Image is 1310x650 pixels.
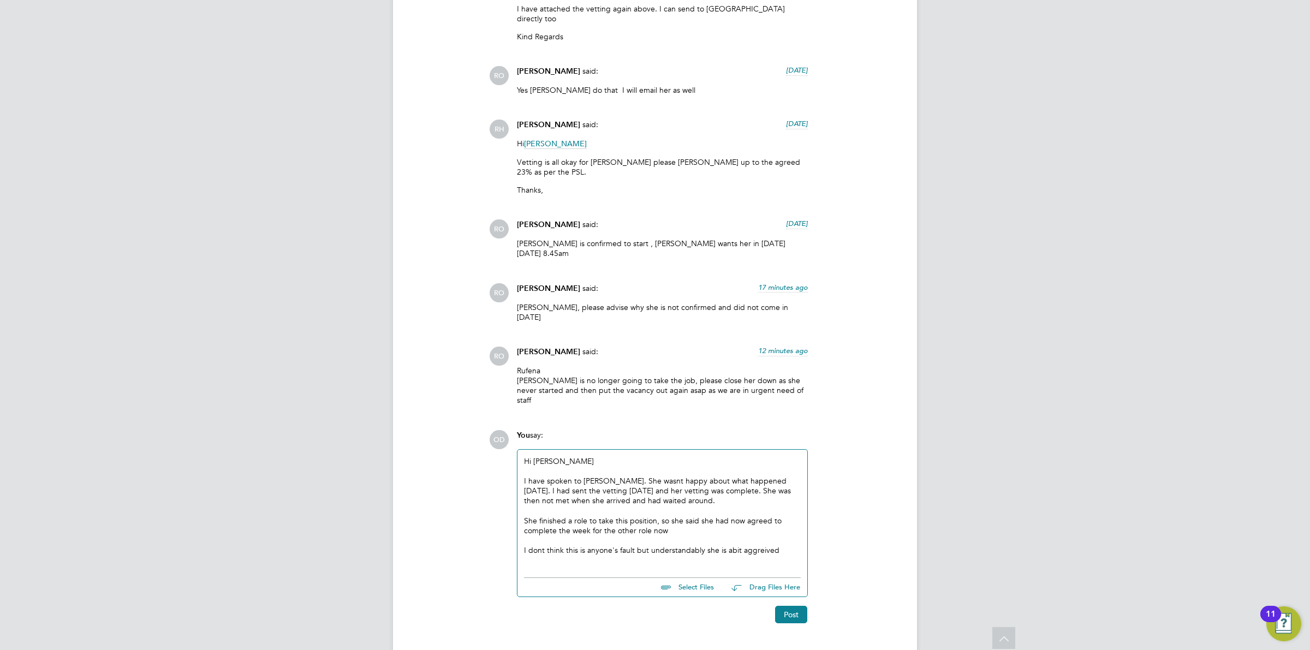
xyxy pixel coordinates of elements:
[524,476,801,506] div: I have spoken to [PERSON_NAME]. She wasnt happy about what happened [DATE]. I had sent the vettin...
[524,456,801,565] div: Hi [PERSON_NAME]
[524,545,801,555] div: I dont think this is anyone's fault but understandably she is abit aggreived
[517,85,808,95] p: Yes [PERSON_NAME] do that I will email her as well
[490,430,509,449] span: OD
[517,4,808,23] p: I have attached the vetting again above. I can send to [GEOGRAPHIC_DATA] directly too
[517,238,808,258] p: [PERSON_NAME] is confirmed to start , [PERSON_NAME] wants her in [DATE][DATE] 8.45am
[775,606,807,623] button: Post
[524,139,587,149] span: [PERSON_NAME]
[582,219,598,229] span: said:
[517,366,808,405] p: Rufena [PERSON_NAME] is no longer going to take the job, please close her down as she never start...
[517,284,580,293] span: [PERSON_NAME]
[517,185,808,195] p: Thanks,
[1266,606,1301,641] button: Open Resource Center, 11 new notifications
[582,347,598,356] span: said:
[582,120,598,129] span: said:
[517,347,580,356] span: [PERSON_NAME]
[786,219,808,228] span: [DATE]
[517,431,530,440] span: You
[1266,614,1276,628] div: 11
[517,67,580,76] span: [PERSON_NAME]
[517,430,808,449] div: say:
[786,119,808,128] span: [DATE]
[582,283,598,293] span: said:
[524,516,801,535] div: She finished a role to take this position, so she said she had now agreed to complete the week fo...
[490,219,509,238] span: RO
[758,346,808,355] span: 12 minutes ago
[723,576,801,599] button: Drag Files Here
[517,302,808,322] p: [PERSON_NAME], please advise why she is not confirmed and did not come in [DATE]
[490,120,509,139] span: RH
[517,139,808,148] p: Hi
[758,283,808,292] span: 17 minutes ago
[786,65,808,75] span: [DATE]
[517,32,808,41] p: Kind Regards
[582,66,598,76] span: said:
[517,120,580,129] span: [PERSON_NAME]
[490,66,509,85] span: RO
[490,283,509,302] span: RO
[517,220,580,229] span: [PERSON_NAME]
[490,347,509,366] span: RO
[517,157,808,177] p: Vetting is all okay for [PERSON_NAME] please [PERSON_NAME] up to the agreed 23% as per the PSL.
